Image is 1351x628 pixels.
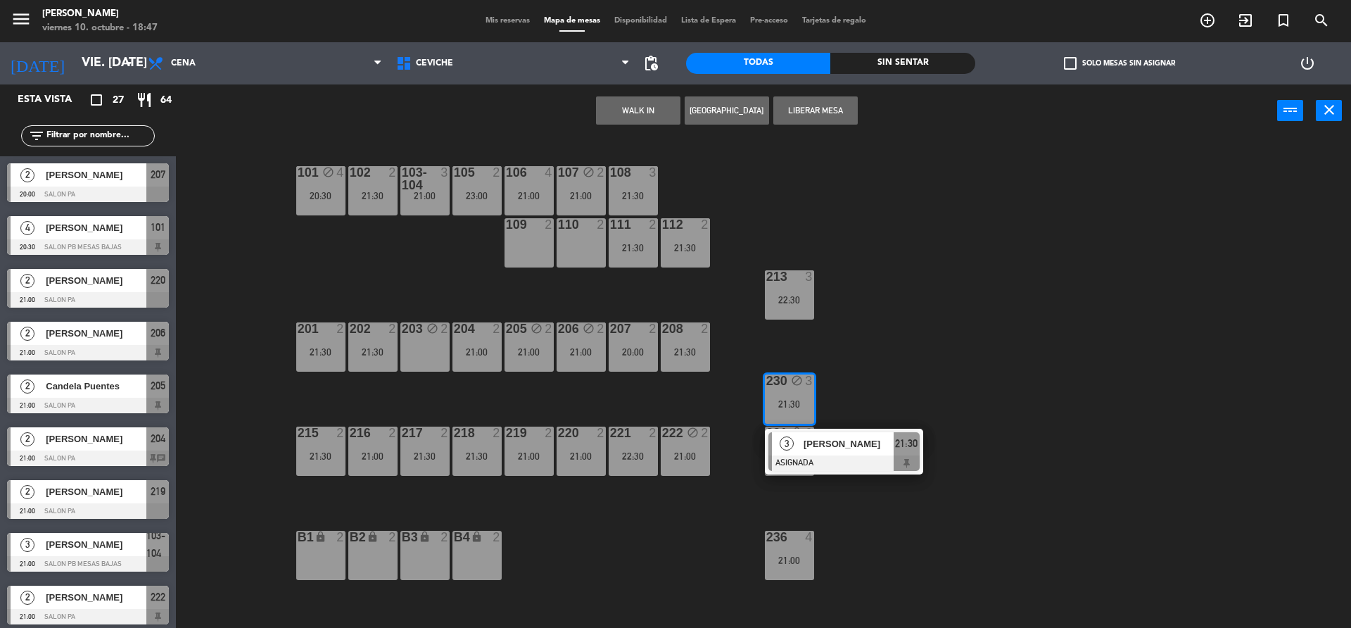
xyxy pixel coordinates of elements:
[537,17,607,25] span: Mapa de mesas
[661,243,710,253] div: 21:30
[557,191,606,201] div: 21:00
[42,21,158,35] div: viernes 10. octubre - 18:47
[545,166,553,179] div: 4
[662,322,663,335] div: 208
[46,537,146,552] span: [PERSON_NAME]
[45,128,154,144] input: Filtrar por nombre...
[151,377,165,394] span: 205
[805,270,813,283] div: 3
[597,427,605,439] div: 2
[322,166,334,178] i: block
[674,17,743,25] span: Lista de Espera
[1275,12,1292,29] i: turned_in_not
[478,17,537,25] span: Mis reservas
[452,347,502,357] div: 21:00
[151,219,165,236] span: 101
[701,322,709,335] div: 2
[766,427,767,439] div: 231
[146,527,169,562] span: 103-104
[11,8,32,34] button: menu
[506,427,507,439] div: 219
[88,92,105,108] i: crop_square
[649,427,657,439] div: 2
[780,437,794,451] span: 3
[649,218,657,231] div: 2
[766,270,767,283] div: 213
[766,531,767,544] div: 236
[557,347,606,357] div: 21:00
[113,92,124,108] span: 27
[348,191,398,201] div: 21:30
[558,218,559,231] div: 110
[20,168,34,182] span: 2
[151,483,165,500] span: 219
[151,430,165,447] span: 204
[440,322,449,335] div: 2
[505,451,554,461] div: 21:00
[506,218,507,231] div: 109
[701,218,709,231] div: 2
[545,427,553,439] div: 2
[607,17,674,25] span: Disponibilidad
[597,322,605,335] div: 2
[609,451,658,461] div: 22:30
[471,531,483,543] i: lock
[791,427,803,439] i: lock
[419,531,431,543] i: lock
[171,58,196,68] span: Cena
[557,451,606,461] div: 21:00
[545,218,553,231] div: 2
[440,166,449,179] div: 3
[505,347,554,357] div: 21:00
[160,92,172,108] span: 64
[642,55,659,72] span: pending_actions
[531,322,543,334] i: block
[765,399,814,409] div: 21:30
[367,531,379,543] i: lock
[765,555,814,565] div: 21:00
[28,127,45,144] i: filter_list
[296,347,345,357] div: 21:30
[46,432,146,446] span: [PERSON_NAME]
[348,451,398,461] div: 21:00
[505,191,554,201] div: 21:00
[11,8,32,30] i: menu
[685,96,769,125] button: [GEOGRAPHIC_DATA]
[46,590,146,605] span: [PERSON_NAME]
[609,243,658,253] div: 21:30
[583,166,595,178] i: block
[151,325,165,341] span: 206
[610,322,611,335] div: 207
[558,322,559,335] div: 206
[151,272,165,289] span: 220
[1064,57,1175,70] label: Solo mesas sin asignar
[315,531,326,543] i: lock
[830,53,975,74] div: Sin sentar
[20,432,34,446] span: 2
[388,322,397,335] div: 2
[743,17,795,25] span: Pre-acceso
[440,531,449,544] div: 2
[46,326,146,341] span: [PERSON_NAME]
[20,485,34,499] span: 2
[426,322,438,334] i: block
[120,55,137,72] i: arrow_drop_down
[687,427,699,439] i: block
[452,451,502,461] div: 21:30
[296,191,345,201] div: 20:30
[597,166,605,179] div: 2
[46,379,146,394] span: Candela Puentes
[609,191,658,201] div: 21:30
[596,96,680,125] button: WALK IN
[1316,100,1342,121] button: close
[151,589,165,605] span: 222
[7,92,101,108] div: Esta vista
[46,484,146,499] span: [PERSON_NAME]
[649,322,657,335] div: 2
[46,168,146,182] span: [PERSON_NAME]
